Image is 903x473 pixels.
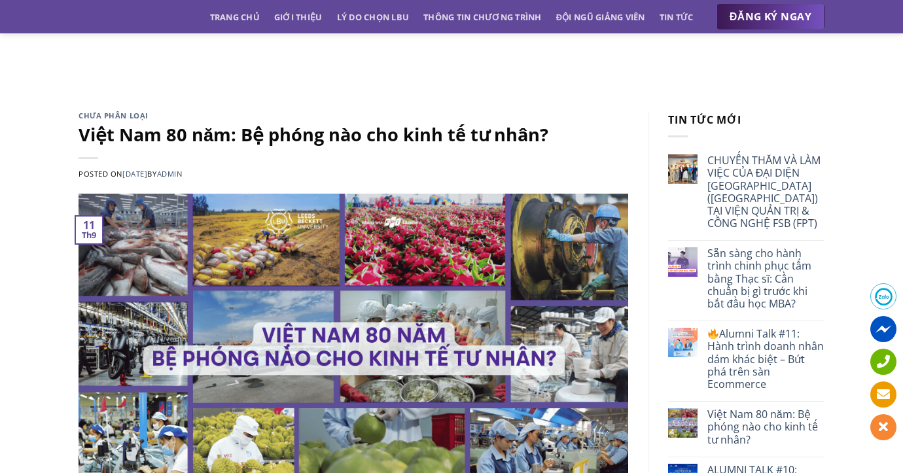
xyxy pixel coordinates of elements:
a: Trang chủ [210,5,260,29]
a: admin [157,169,183,179]
h1: Việt Nam 80 năm: Bệ phóng nào cho kinh tế tư nhân? [79,123,628,146]
a: Chưa phân loại [79,111,149,120]
span: ĐĂNG KÝ NGAY [730,9,811,25]
a: CHUYẾN THĂM VÀ LÀM VIỆC CỦA ĐẠI DIỆN [GEOGRAPHIC_DATA] ([GEOGRAPHIC_DATA]) TẠI VIỆN QUẢN TRỊ & CÔ... [707,154,824,230]
a: [DATE] [122,169,147,179]
a: Thông tin chương trình [423,5,542,29]
a: Sẵn sàng cho hành trình chinh phục tấm bằng Thạc sĩ: Cần chuẩn bị gì trước khi bắt đầu học MBA? [707,247,824,310]
a: ĐĂNG KÝ NGAY [717,4,824,30]
a: Giới thiệu [274,5,323,29]
a: Lý do chọn LBU [337,5,410,29]
a: Việt Nam 80 năm: Bệ phóng nào cho kinh tế tư nhân? [707,408,824,446]
span: by [147,169,182,179]
span: Posted on [79,169,147,179]
a: Tin tức [660,5,694,29]
img: 🔥 [708,328,718,339]
a: Đội ngũ giảng viên [556,5,645,29]
a: Alumni Talk #11: Hành trình doanh nhân dám khác biệt – Bứt phá trên sàn Ecommerce [707,328,824,391]
span: Tin tức mới [668,113,741,127]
